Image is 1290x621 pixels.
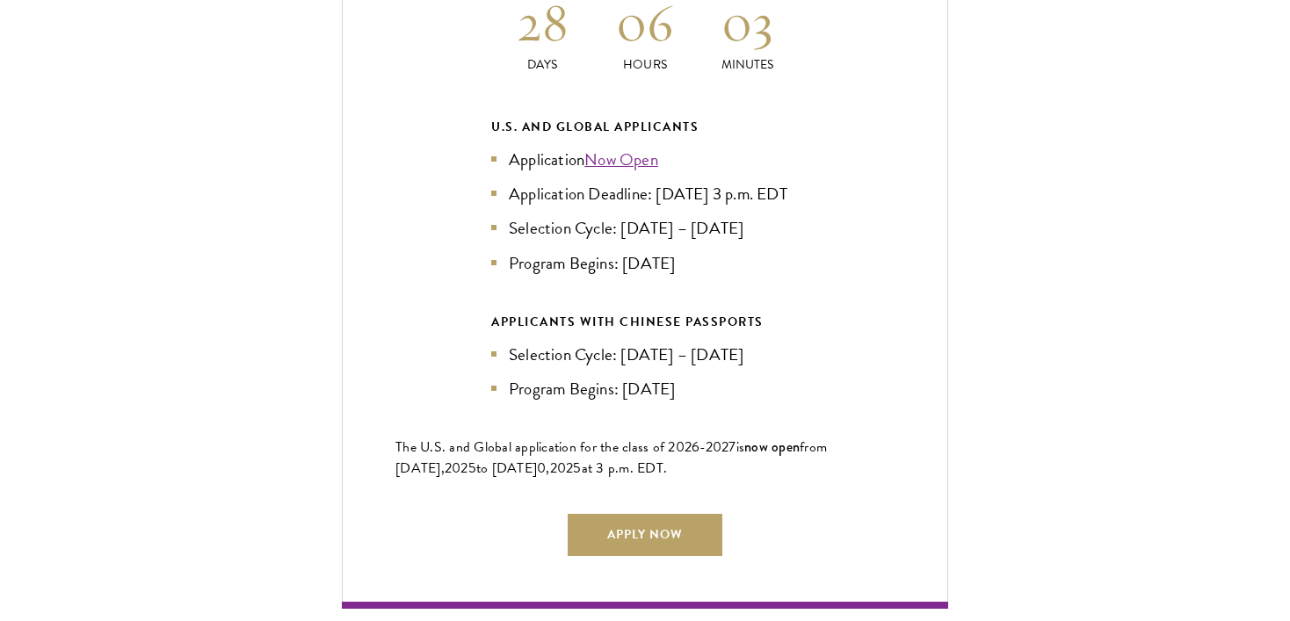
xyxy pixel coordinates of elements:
[491,215,799,241] li: Selection Cycle: [DATE] – [DATE]
[445,458,468,479] span: 202
[491,250,799,276] li: Program Begins: [DATE]
[468,458,476,479] span: 5
[696,55,799,74] p: Minutes
[594,55,697,74] p: Hours
[491,116,799,138] div: U.S. and Global Applicants
[537,458,546,479] span: 0
[568,514,722,556] a: Apply Now
[491,181,799,206] li: Application Deadline: [DATE] 3 p.m. EDT
[699,437,728,458] span: -202
[395,437,692,458] span: The U.S. and Global application for the class of 202
[491,55,594,74] p: Days
[728,437,736,458] span: 7
[546,458,549,479] span: ,
[395,437,827,479] span: from [DATE],
[692,437,699,458] span: 6
[736,437,745,458] span: is
[476,458,537,479] span: to [DATE]
[491,311,799,333] div: APPLICANTS WITH CHINESE PASSPORTS
[744,437,800,457] span: now open
[584,147,658,172] a: Now Open
[491,147,799,172] li: Application
[582,458,668,479] span: at 3 p.m. EDT.
[491,376,799,401] li: Program Begins: [DATE]
[550,458,574,479] span: 202
[573,458,581,479] span: 5
[491,342,799,367] li: Selection Cycle: [DATE] – [DATE]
